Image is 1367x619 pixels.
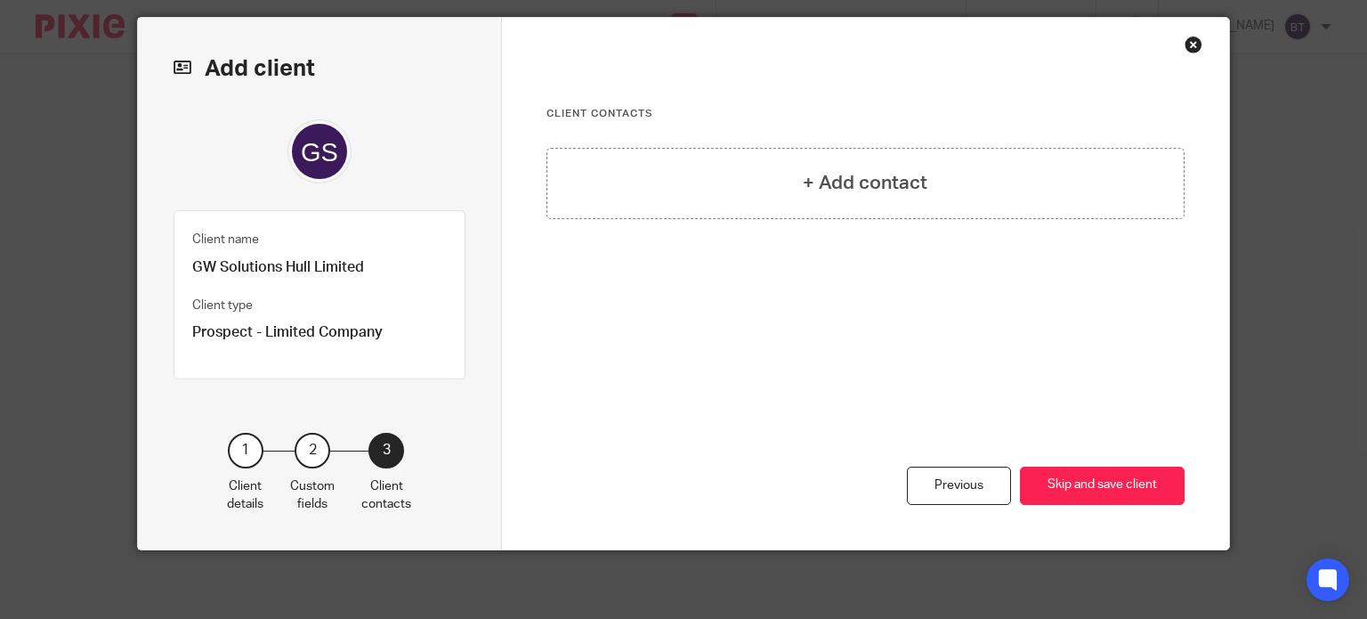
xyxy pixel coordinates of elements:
img: svg%3E [287,119,352,183]
h2: Add client [174,53,465,84]
button: Skip and save client [1020,467,1185,505]
p: GW Solutions Hull Limited [192,258,447,277]
p: Client contacts [361,477,411,514]
div: 1 [228,433,263,468]
p: Prospect - Limited Company [192,323,447,342]
h4: + Add contact [803,169,927,197]
div: Close this dialog window [1185,36,1202,53]
div: 3 [368,433,404,468]
label: Client type [192,297,253,314]
div: 2 [295,433,330,468]
p: Client details [227,477,263,514]
p: Custom fields [290,477,335,514]
h3: Client contacts [546,107,1185,121]
label: Client name [192,231,259,248]
div: Previous [907,467,1011,505]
